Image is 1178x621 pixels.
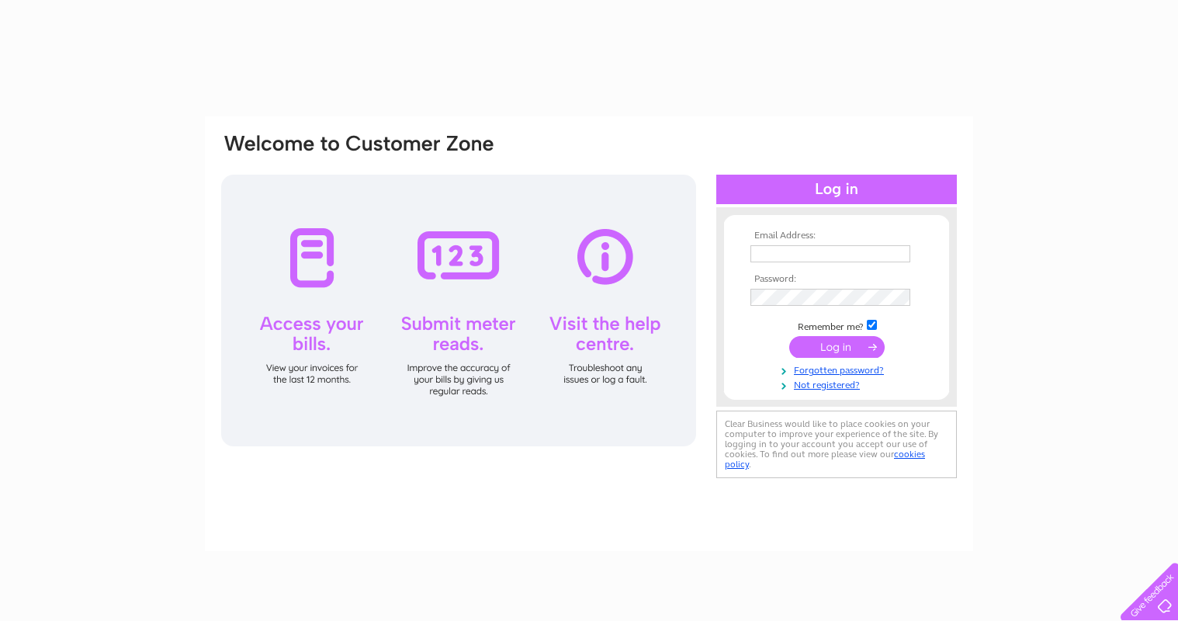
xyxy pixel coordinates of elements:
th: Password: [747,274,927,285]
a: Forgotten password? [750,362,927,376]
div: Clear Business would like to place cookies on your computer to improve your experience of the sit... [716,411,957,478]
a: Not registered? [750,376,927,391]
input: Submit [789,336,885,358]
th: Email Address: [747,231,927,241]
a: cookies policy [725,449,925,470]
td: Remember me? [747,317,927,333]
